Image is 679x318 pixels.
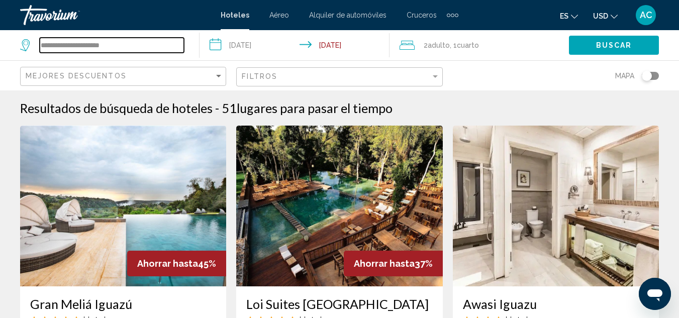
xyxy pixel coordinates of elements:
span: Ahorrar hasta [137,258,198,269]
a: Gran Meliá Iguazú [30,296,216,311]
span: Cuarto [457,41,479,49]
a: Travorium [20,5,211,25]
span: USD [593,12,608,20]
a: Alquiler de automóviles [309,11,386,19]
mat-select: Sort by [26,72,223,81]
button: Buscar [569,36,659,54]
button: Change currency [593,9,618,23]
button: Change language [560,9,578,23]
span: Filtros [242,72,277,80]
span: - [215,100,219,116]
a: Hoteles [221,11,249,19]
button: Extra navigation items [447,7,458,23]
a: Loi Suites [GEOGRAPHIC_DATA] [246,296,432,311]
img: Hotel image [236,126,442,286]
span: Mejores descuentos [26,72,127,80]
span: , 1 [450,38,479,52]
a: Cruceros [407,11,437,19]
button: Toggle map [634,71,659,80]
div: 45% [127,251,226,276]
div: 37% [344,251,443,276]
iframe: Botón para iniciar la ventana de mensajería [639,278,671,310]
h1: Resultados de búsqueda de hoteles [20,100,213,116]
a: Aéreo [269,11,289,19]
span: es [560,12,568,20]
img: Hotel image [453,126,659,286]
button: Check-in date: Sep 16, 2025 Check-out date: Sep 20, 2025 [200,30,389,60]
span: lugares para pasar el tiempo [237,100,393,116]
button: Travelers: 2 adults, 0 children [390,30,569,60]
span: Buscar [596,42,632,50]
button: Filter [236,67,442,87]
span: AC [640,10,652,20]
span: 2 [424,38,450,52]
h2: 51 [222,100,393,116]
span: Mapa [615,69,634,83]
a: Awasi Iguazu [463,296,649,311]
span: Ahorrar hasta [354,258,415,269]
img: Hotel image [20,126,226,286]
span: Adulto [428,41,450,49]
button: User Menu [633,5,659,26]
